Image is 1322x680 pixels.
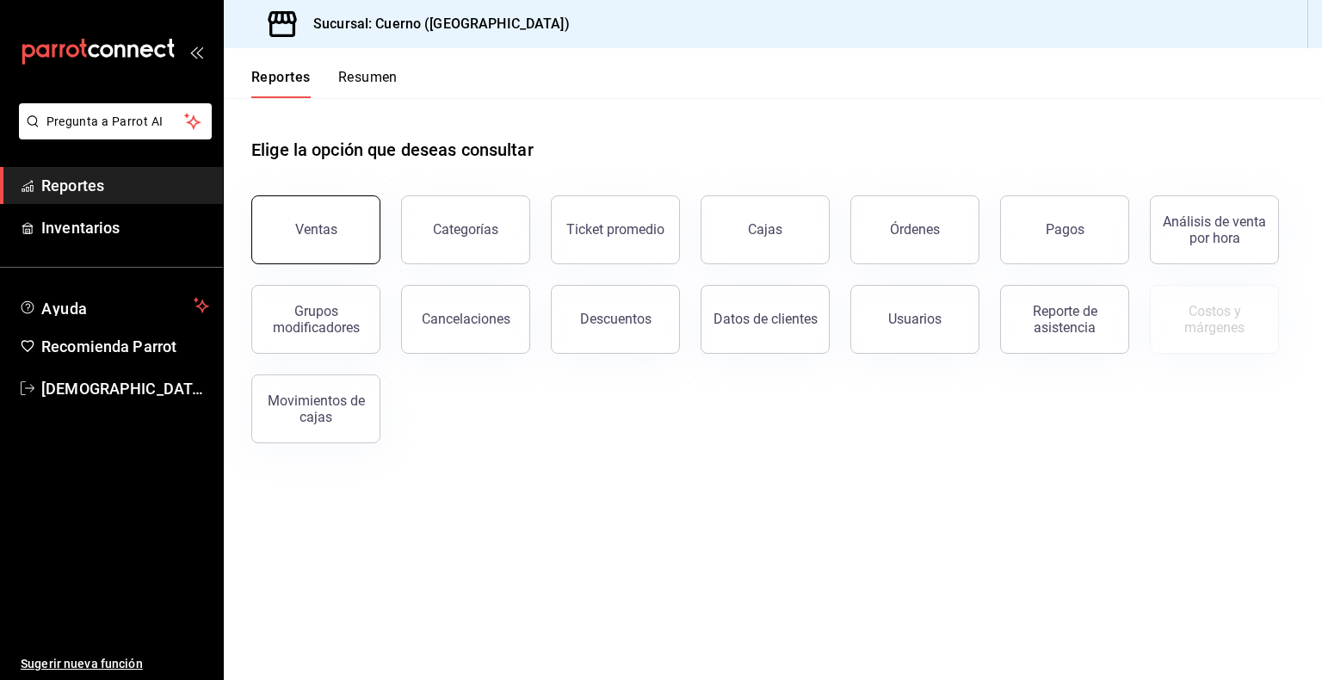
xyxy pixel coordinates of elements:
[890,221,940,238] div: Órdenes
[888,311,942,327] div: Usuarios
[251,137,534,163] h1: Elige la opción que deseas consultar
[251,374,380,443] button: Movimientos de cajas
[551,285,680,354] button: Descuentos
[295,221,337,238] div: Ventas
[263,303,369,336] div: Grupos modificadores
[251,285,380,354] button: Grupos modificadores
[580,311,652,327] div: Descuentos
[263,393,369,425] div: Movimientos de cajas
[701,285,830,354] button: Datos de clientes
[1161,213,1268,246] div: Análisis de venta por hora
[251,195,380,264] button: Ventas
[46,113,185,131] span: Pregunta a Parrot AI
[251,69,311,98] button: Reportes
[1000,285,1129,354] button: Reporte de asistencia
[850,285,979,354] button: Usuarios
[422,311,510,327] div: Cancelaciones
[1000,195,1129,264] button: Pagos
[401,195,530,264] button: Categorías
[1150,195,1279,264] button: Análisis de venta por hora
[338,69,398,98] button: Resumen
[21,655,209,673] span: Sugerir nueva función
[1150,285,1279,354] button: Contrata inventarios para ver este reporte
[1046,221,1084,238] div: Pagos
[251,69,398,98] div: navigation tabs
[41,377,209,400] span: [DEMOGRAPHIC_DATA][PERSON_NAME]
[401,285,530,354] button: Cancelaciones
[1011,303,1118,336] div: Reporte de asistencia
[714,311,818,327] div: Datos de clientes
[701,195,830,264] button: Cajas
[566,221,664,238] div: Ticket promedio
[41,216,209,239] span: Inventarios
[551,195,680,264] button: Ticket promedio
[433,221,498,238] div: Categorías
[41,335,209,358] span: Recomienda Parrot
[19,103,212,139] button: Pregunta a Parrot AI
[41,174,209,197] span: Reportes
[12,125,212,143] a: Pregunta a Parrot AI
[1161,303,1268,336] div: Costos y márgenes
[41,295,187,316] span: Ayuda
[850,195,979,264] button: Órdenes
[748,221,782,238] div: Cajas
[189,45,203,59] button: open_drawer_menu
[300,14,570,34] h3: Sucursal: Cuerno ([GEOGRAPHIC_DATA])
